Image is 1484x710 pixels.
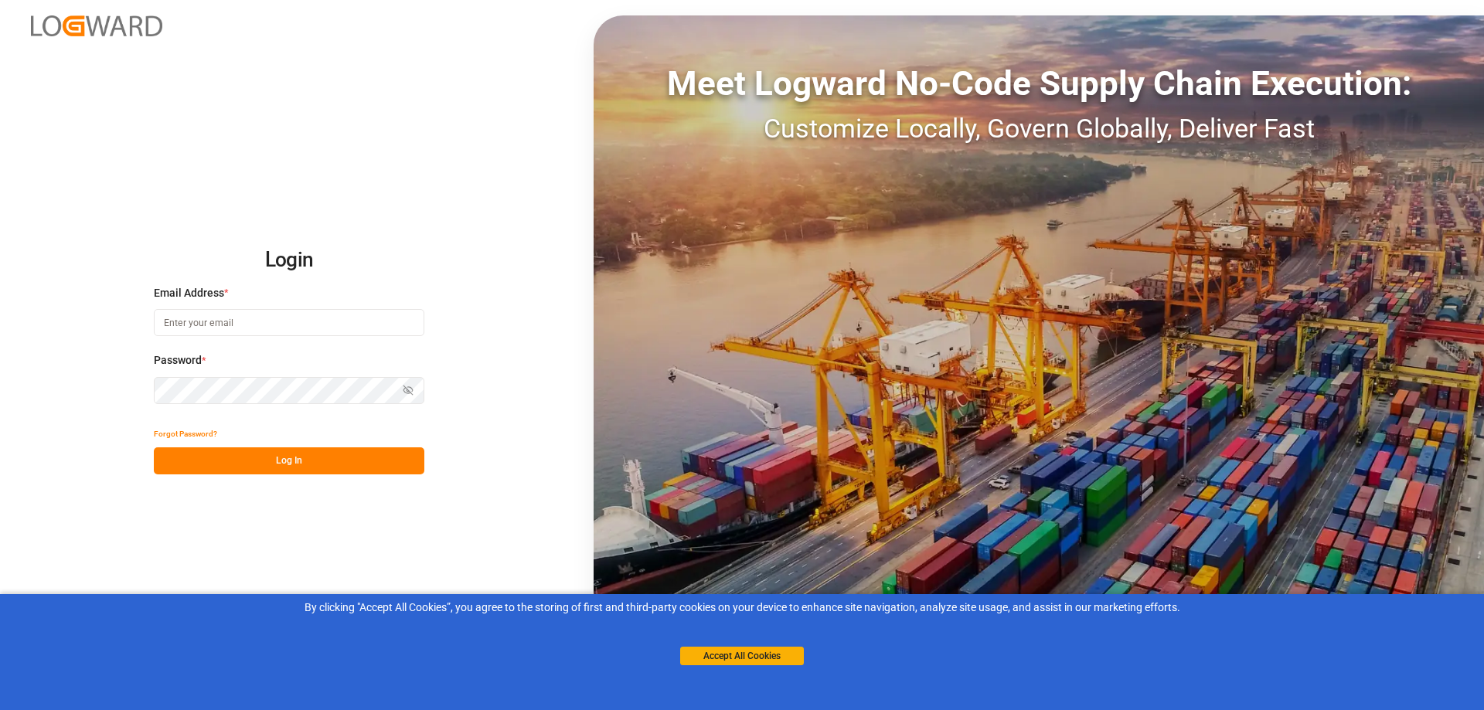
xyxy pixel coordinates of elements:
h2: Login [154,236,424,285]
button: Forgot Password? [154,420,217,447]
button: Log In [154,447,424,474]
input: Enter your email [154,309,424,336]
div: By clicking "Accept All Cookies”, you agree to the storing of first and third-party cookies on yo... [11,600,1473,616]
span: Email Address [154,285,224,301]
button: Accept All Cookies [680,647,804,665]
span: Password [154,352,202,369]
div: Customize Locally, Govern Globally, Deliver Fast [594,109,1484,148]
img: Logward_new_orange.png [31,15,162,36]
div: Meet Logward No-Code Supply Chain Execution: [594,58,1484,109]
